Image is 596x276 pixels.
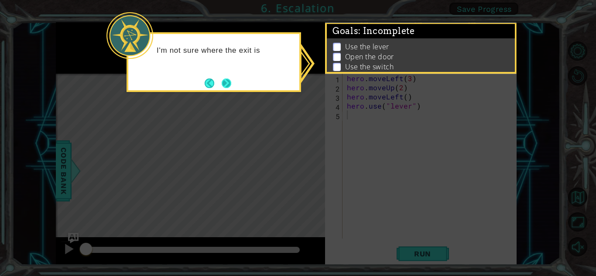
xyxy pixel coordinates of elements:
p: I'm not sure where the exit is [157,46,293,55]
p: Use the switch [345,62,394,72]
span: Goals [332,26,415,37]
button: Next [222,78,232,88]
p: Open the door [345,52,394,61]
button: Back [205,78,222,88]
span: : Incomplete [358,26,414,36]
p: Use the lever [345,42,389,51]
